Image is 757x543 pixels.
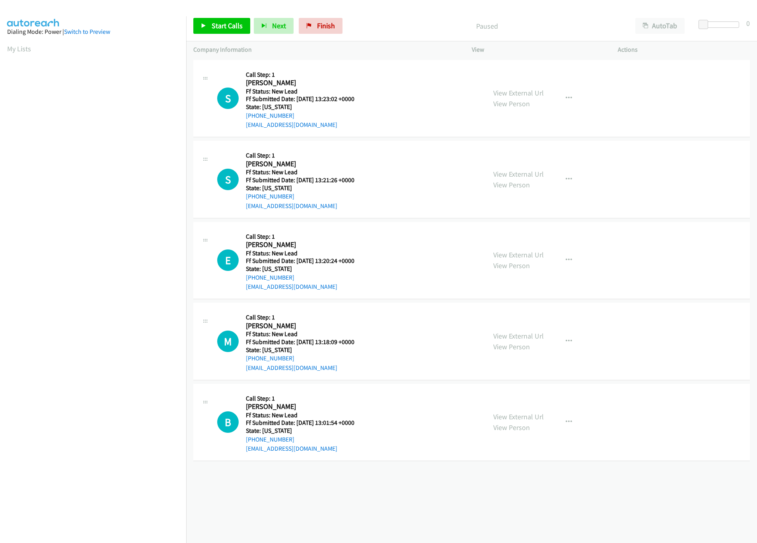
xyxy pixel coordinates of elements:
[353,21,621,31] p: Paused
[246,257,364,265] h5: Ff Submitted Date: [DATE] 13:20:24 +0000
[64,28,110,35] a: Switch to Preview
[193,18,250,34] a: Start Calls
[493,180,530,189] a: View Person
[493,423,530,432] a: View Person
[246,121,337,128] a: [EMAIL_ADDRESS][DOMAIN_NAME]
[246,346,364,354] h5: State: [US_STATE]
[246,184,364,192] h5: State: [US_STATE]
[217,411,239,433] div: The call is yet to be attempted
[246,265,364,273] h5: State: [US_STATE]
[246,112,294,119] a: [PHONE_NUMBER]
[618,45,750,54] p: Actions
[7,27,179,37] div: Dialing Mode: Power |
[246,88,364,95] h5: Ff Status: New Lead
[472,45,604,54] p: View
[246,419,364,427] h5: Ff Submitted Date: [DATE] 13:01:54 +0000
[217,88,239,109] h1: S
[493,331,544,341] a: View External Url
[635,18,685,34] button: AutoTab
[246,330,364,338] h5: Ff Status: New Lead
[246,364,337,372] a: [EMAIL_ADDRESS][DOMAIN_NAME]
[246,233,364,241] h5: Call Step: 1
[246,436,294,443] a: [PHONE_NUMBER]
[746,18,750,29] div: 0
[246,402,364,411] h2: [PERSON_NAME]
[703,21,739,28] div: Delay between calls (in seconds)
[246,313,364,321] h5: Call Step: 1
[493,88,544,97] a: View External Url
[7,44,31,53] a: My Lists
[246,395,364,403] h5: Call Step: 1
[217,169,239,190] h1: S
[317,21,335,30] span: Finish
[272,21,286,30] span: Next
[246,160,364,169] h2: [PERSON_NAME]
[246,240,364,249] h2: [PERSON_NAME]
[193,45,457,54] p: Company Information
[299,18,342,34] a: Finish
[246,445,337,452] a: [EMAIL_ADDRESS][DOMAIN_NAME]
[246,95,364,103] h5: Ff Submitted Date: [DATE] 13:23:02 +0000
[493,261,530,270] a: View Person
[246,78,364,88] h2: [PERSON_NAME]
[246,168,364,176] h5: Ff Status: New Lead
[246,152,364,160] h5: Call Step: 1
[493,99,530,108] a: View Person
[246,202,337,210] a: [EMAIL_ADDRESS][DOMAIN_NAME]
[217,411,239,433] h1: B
[493,169,544,179] a: View External Url
[7,61,186,439] iframe: Dialpad
[246,193,294,200] a: [PHONE_NUMBER]
[246,249,364,257] h5: Ff Status: New Lead
[246,103,364,111] h5: State: [US_STATE]
[217,88,239,109] div: The call is yet to be attempted
[246,321,364,331] h2: [PERSON_NAME]
[254,18,294,34] button: Next
[246,338,364,346] h5: Ff Submitted Date: [DATE] 13:18:09 +0000
[246,411,364,419] h5: Ff Status: New Lead
[246,283,337,290] a: [EMAIL_ADDRESS][DOMAIN_NAME]
[493,250,544,259] a: View External Url
[217,169,239,190] div: The call is yet to be attempted
[217,331,239,352] h1: M
[246,274,294,281] a: [PHONE_NUMBER]
[212,21,243,30] span: Start Calls
[217,249,239,271] h1: E
[493,412,544,421] a: View External Url
[246,427,364,435] h5: State: [US_STATE]
[246,176,364,184] h5: Ff Submitted Date: [DATE] 13:21:26 +0000
[493,342,530,351] a: View Person
[217,331,239,352] div: The call is yet to be attempted
[246,354,294,362] a: [PHONE_NUMBER]
[246,71,364,79] h5: Call Step: 1
[217,249,239,271] div: The call is yet to be attempted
